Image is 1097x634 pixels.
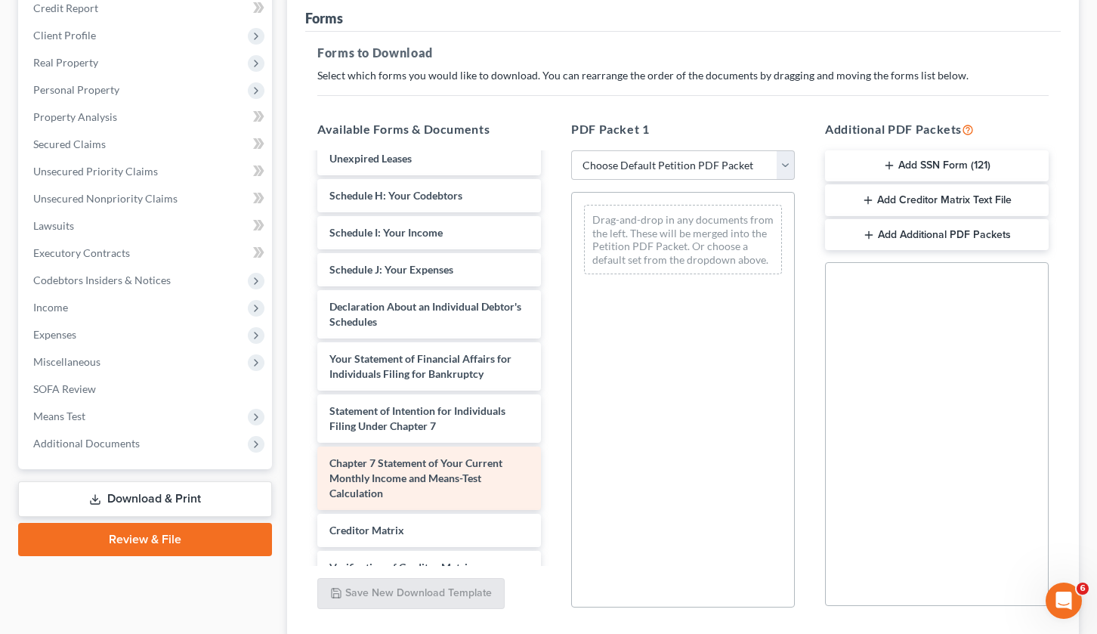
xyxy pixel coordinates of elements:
[18,481,272,517] a: Download & Print
[571,120,795,138] h5: PDF Packet 1
[329,352,511,380] span: Your Statement of Financial Affairs for Individuals Filing for Bankruptcy
[33,437,140,450] span: Additional Documents
[33,110,117,123] span: Property Analysis
[329,404,505,432] span: Statement of Intention for Individuals Filing Under Chapter 7
[33,410,85,422] span: Means Test
[1077,583,1089,595] span: 6
[33,328,76,341] span: Expenses
[825,120,1049,138] h5: Additional PDF Packets
[317,578,505,610] button: Save New Download Template
[825,150,1049,182] button: Add SSN Form (121)
[21,376,272,403] a: SOFA Review
[21,212,272,240] a: Lawsuits
[33,192,178,205] span: Unsecured Nonpriority Claims
[584,205,782,274] div: Drag-and-drop in any documents from the left. These will be merged into the Petition PDF Packet. ...
[33,83,119,96] span: Personal Property
[825,184,1049,216] button: Add Creditor Matrix Text File
[33,246,130,259] span: Executory Contracts
[329,226,443,239] span: Schedule I: Your Income
[329,189,462,202] span: Schedule H: Your Codebtors
[329,137,504,165] span: Schedule G: Executory Contracts and Unexpired Leases
[329,524,404,537] span: Creditor Matrix
[33,274,171,286] span: Codebtors Insiders & Notices
[21,158,272,185] a: Unsecured Priority Claims
[33,165,158,178] span: Unsecured Priority Claims
[317,120,541,138] h5: Available Forms & Documents
[305,9,343,27] div: Forms
[329,456,502,499] span: Chapter 7 Statement of Your Current Monthly Income and Means-Test Calculation
[33,219,74,232] span: Lawsuits
[329,300,521,328] span: Declaration About an Individual Debtor's Schedules
[33,29,96,42] span: Client Profile
[33,56,98,69] span: Real Property
[825,219,1049,251] button: Add Additional PDF Packets
[21,240,272,267] a: Executory Contracts
[1046,583,1082,619] iframe: Intercom live chat
[329,561,474,574] span: Verification of Creditor Matrix
[317,68,1049,83] p: Select which forms you would like to download. You can rearrange the order of the documents by dr...
[18,523,272,556] a: Review & File
[21,185,272,212] a: Unsecured Nonpriority Claims
[317,44,1049,62] h5: Forms to Download
[33,301,68,314] span: Income
[329,263,453,276] span: Schedule J: Your Expenses
[33,138,106,150] span: Secured Claims
[21,104,272,131] a: Property Analysis
[33,2,98,14] span: Credit Report
[21,131,272,158] a: Secured Claims
[33,355,100,368] span: Miscellaneous
[33,382,96,395] span: SOFA Review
